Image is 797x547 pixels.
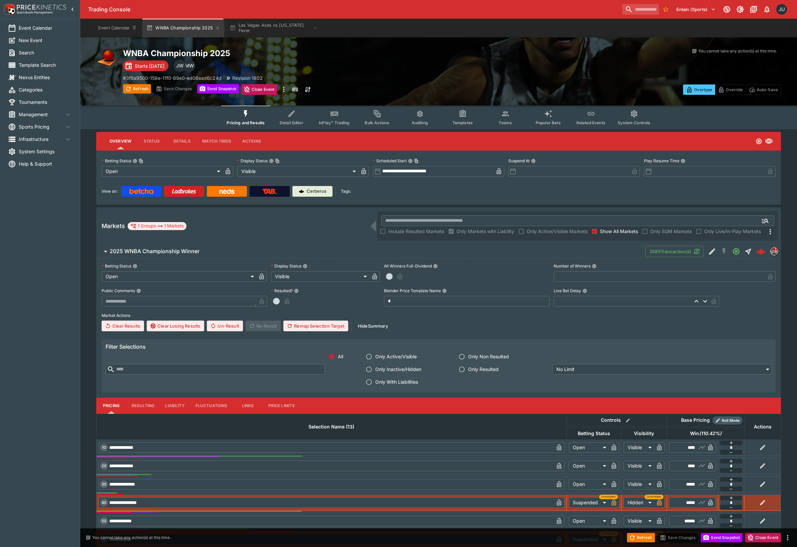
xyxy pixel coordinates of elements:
[174,60,186,72] div: Justin Walsh
[569,497,609,508] div: Suspended
[263,189,277,194] img: TabNZ
[17,5,66,10] img: PriceKinetics
[96,48,118,69] img: basketball.png
[104,133,137,149] button: Overview
[237,133,267,149] button: Actions
[576,120,606,125] span: Related Events
[759,215,771,227] button: Open
[627,533,655,542] button: Refresh
[712,416,743,424] div: Show/hide Price Roll mode configuration.
[701,533,743,542] button: Send Snapshot
[197,133,237,149] button: Match Times
[774,2,789,17] button: Justin.Walsh
[388,228,444,235] span: Include Resulted Markets
[221,106,656,129] div: Event type filters
[601,495,616,499] span: Overridden
[19,136,64,143] span: Infrastructure
[569,479,609,490] div: Open
[644,158,679,164] p: Play Resume Time
[499,120,512,125] span: Teams
[269,159,274,163] button: Display StatusCopy To Clipboard
[19,148,72,155] span: System Settings
[227,120,265,125] span: Pricing and Results
[375,353,417,360] span: Only Active/Visible
[130,222,184,230] div: 1 Groups 1 Markets
[384,288,441,294] p: Blender Price Template Name
[102,311,776,321] label: Market Actions
[96,398,126,414] button: Pricing
[319,120,350,125] span: InPlay™ Trading
[100,519,108,523] span: 50
[110,248,200,255] h6: 2025 WNBA Championship Winner
[133,264,137,268] button: Betting Status
[100,464,108,468] span: 20
[207,321,243,331] span: Un-Result
[271,271,369,282] div: Visible
[771,248,778,255] img: pricekinetics
[742,245,754,257] button: Straight
[129,189,153,194] img: Betcha
[645,246,703,257] button: 2585Transaction(s)
[19,123,64,130] span: Sports Pricing
[582,289,587,293] button: Live Bet Delay
[135,62,164,69] p: Starts [DATE]
[678,416,712,424] div: Base Pricing
[732,247,740,255] svg: Open
[527,228,587,235] span: Only Active/Visible Markets
[554,288,581,294] p: Live Bet Delay
[2,3,15,16] img: PriceKinetics Logo
[271,288,293,294] p: Resulted?
[123,74,222,81] p: Copy To Clipboard
[237,158,268,164] p: Display Status
[137,133,167,149] button: Status
[600,228,638,235] span: Show All Markets
[570,429,618,437] span: Betting Status
[92,535,171,541] p: You cannot take any action(s) at this time.
[139,159,143,163] button: Copy To Clipboard
[303,264,307,268] button: Display Status
[283,321,348,331] button: Remap Selection Target
[704,228,761,235] span: Only Live/In-Play Markets
[694,86,712,93] p: Overtype
[294,289,299,293] button: Resulted?
[19,74,72,81] span: Nexus Entities
[756,247,766,256] div: 1c086841-3d68-4de8-bc83-16b165b00989
[301,423,362,431] span: Selection Name (13)
[706,245,718,257] button: Edit Detail
[748,3,760,15] button: Documentation
[683,84,781,95] div: Start From
[19,111,64,118] span: Management
[721,3,733,15] button: Connected to PK
[730,245,742,257] button: Open
[766,228,774,236] svg: More
[776,4,787,15] div: Justin.Walsh
[770,247,778,255] div: pricekinetics
[442,289,447,293] button: Blender Price Template Name
[123,84,151,94] button: Refresh
[126,398,160,414] button: Resulting
[384,263,432,269] p: All Winners Full-Dividend
[456,228,514,235] span: Only Markets with Liability
[746,84,781,95] button: Auto-Save
[719,418,743,423] span: Roll Mode
[341,186,351,197] label: Tags:
[718,245,730,257] button: SGM Disabled
[468,366,499,373] span: Only Resulted
[745,414,781,439] th: Actions
[624,516,654,526] div: Visible
[756,247,766,256] img: logo-cerberus--red.svg
[17,11,53,14] img: Sportsbook Management
[133,159,137,163] button: Betting StatusCopy To Clipboard
[307,188,326,195] p: Cerberus
[569,461,609,471] div: Open
[660,4,671,15] button: No Bookmarks
[412,120,428,125] span: Auditing
[624,461,654,471] div: Visible
[102,288,135,294] p: Public Comments
[88,6,620,13] div: Trading Console
[271,263,301,269] p: Display Status
[338,353,343,360] span: All
[715,84,746,95] button: Override
[102,158,131,164] p: Betting Status
[683,84,715,95] button: Overtype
